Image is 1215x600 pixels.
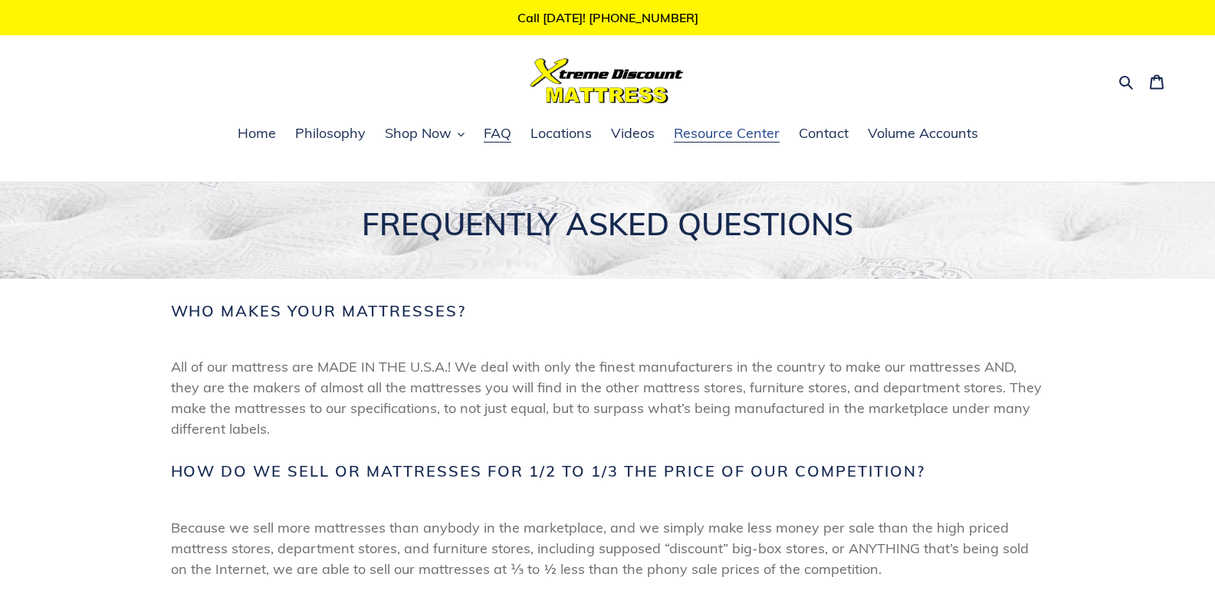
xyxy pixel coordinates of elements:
span: Who makes your mattresses? [171,302,467,320]
a: Volume Accounts [860,123,986,146]
span: Locations [530,124,592,143]
a: Resource Center [666,123,787,146]
span: FAQ [484,124,511,143]
button: Shop Now [377,123,472,146]
a: Home [230,123,284,146]
span: Videos [611,124,655,143]
span: Volume Accounts [868,124,978,143]
span: FREQUENTLY ASKED QUESTIONS [362,205,853,242]
a: Philosophy [287,123,373,146]
span: Home [238,124,276,143]
span: Philosophy [295,124,366,143]
span: Resource Center [674,124,780,143]
a: Locations [523,123,599,146]
a: Contact [791,123,856,146]
span: Contact [799,124,849,143]
img: Xtreme Discount Mattress [530,58,684,103]
span: Because we sell more mattresses than anybody in the marketplace, and we simply make less money pe... [171,517,1045,579]
span: All of our mattress are MADE IN THE U.S.A.! We deal with only the finest manufacturers in the cou... [171,356,1045,439]
span: How do we sell or mattresses for 1/2 to 1/3 the price of our competition? [171,462,926,480]
span: Shop Now [385,124,452,143]
a: Videos [603,123,662,146]
a: FAQ [476,123,519,146]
